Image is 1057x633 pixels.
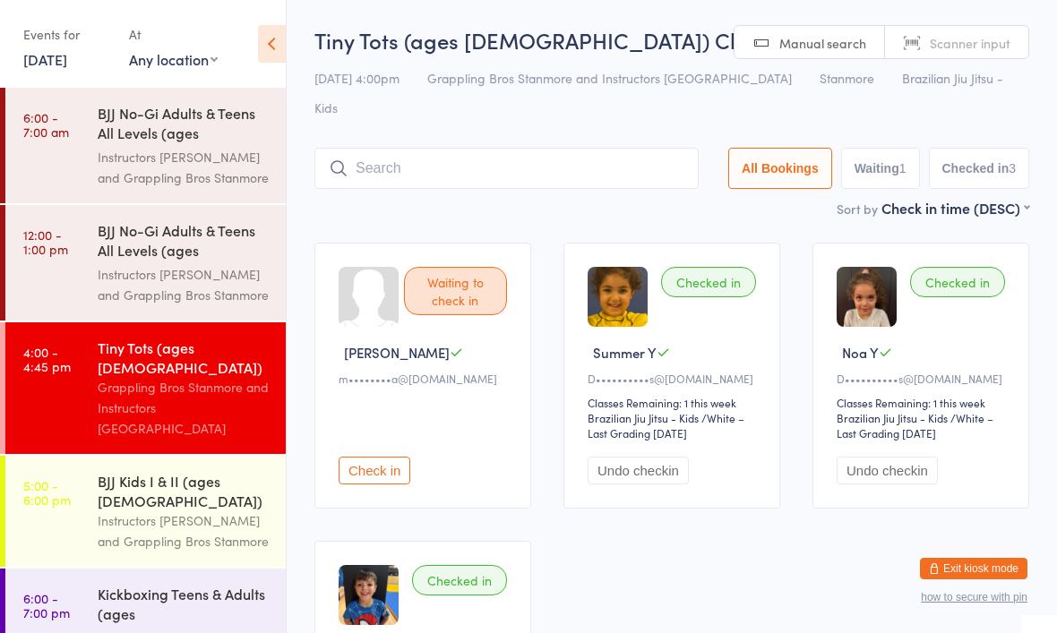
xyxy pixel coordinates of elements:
[728,148,832,189] button: All Bookings
[929,148,1030,189] button: Checked in3
[23,20,111,49] div: Events for
[837,371,1010,386] div: D••••••••••s@[DOMAIN_NAME]
[5,322,286,454] a: 4:00 -4:45 pmTiny Tots (ages [DEMOGRAPHIC_DATA])Grappling Bros Stanmore and Instructors [GEOGRAPH...
[593,343,657,362] span: Summer Y
[314,25,1029,55] h2: Tiny Tots (ages [DEMOGRAPHIC_DATA]) Check-in
[23,591,70,620] time: 6:00 - 7:00 pm
[1009,161,1016,175] div: 3
[98,103,271,147] div: BJJ No-Gi Adults & Teens All Levels (ages [DEMOGRAPHIC_DATA]+)
[588,410,699,425] div: Brazilian Jiu Jitsu - Kids
[920,558,1027,579] button: Exit kiosk mode
[837,267,897,327] img: image1746604786.png
[661,267,756,297] div: Checked in
[129,20,218,49] div: At
[98,584,271,628] div: Kickboxing Teens & Adults (ages [DEMOGRAPHIC_DATA]+)
[837,457,938,484] button: Undo checkin
[921,591,1027,603] button: how to secure with pin
[837,200,878,218] label: Sort by
[427,69,792,87] span: Grappling Bros Stanmore and Instructors [GEOGRAPHIC_DATA]
[339,565,399,625] img: image1746604530.png
[930,34,1010,52] span: Scanner input
[339,371,512,386] div: m••••••••a@[DOMAIN_NAME]
[344,343,450,362] span: [PERSON_NAME]
[588,395,761,410] div: Classes Remaining: 1 this week
[588,371,761,386] div: D••••••••••s@[DOMAIN_NAME]
[98,220,271,264] div: BJJ No-Gi Adults & Teens All Levels (ages [DEMOGRAPHIC_DATA]+)
[23,49,67,69] a: [DATE]
[412,565,507,595] div: Checked in
[23,478,71,507] time: 5:00 - 6:00 pm
[404,267,507,315] div: Waiting to check in
[339,457,410,484] button: Check in
[23,110,69,139] time: 6:00 - 7:00 am
[588,267,648,327] img: image1746865650.png
[841,148,920,189] button: Waiting1
[314,69,400,87] span: [DATE] 4:00pm
[98,264,271,305] div: Instructors [PERSON_NAME] and Grappling Bros Stanmore
[820,69,874,87] span: Stanmore
[98,510,271,552] div: Instructors [PERSON_NAME] and Grappling Bros Stanmore
[588,457,689,484] button: Undo checkin
[842,343,879,362] span: Noa Y
[23,345,71,373] time: 4:00 - 4:45 pm
[5,205,286,321] a: 12:00 -1:00 pmBJJ No-Gi Adults & Teens All Levels (ages [DEMOGRAPHIC_DATA]+)Instructors [PERSON_N...
[314,148,699,189] input: Search
[899,161,907,175] div: 1
[98,377,271,439] div: Grappling Bros Stanmore and Instructors [GEOGRAPHIC_DATA]
[5,88,286,203] a: 6:00 -7:00 amBJJ No-Gi Adults & Teens All Levels (ages [DEMOGRAPHIC_DATA]+)Instructors [PERSON_NA...
[5,456,286,567] a: 5:00 -6:00 pmBJJ Kids I & II (ages [DEMOGRAPHIC_DATA])Instructors [PERSON_NAME] and Grappling Bro...
[779,34,866,52] span: Manual search
[837,410,948,425] div: Brazilian Jiu Jitsu - Kids
[98,338,271,377] div: Tiny Tots (ages [DEMOGRAPHIC_DATA])
[23,227,68,256] time: 12:00 - 1:00 pm
[98,147,271,188] div: Instructors [PERSON_NAME] and Grappling Bros Stanmore
[881,198,1029,218] div: Check in time (DESC)
[129,49,218,69] div: Any location
[98,471,271,510] div: BJJ Kids I & II (ages [DEMOGRAPHIC_DATA])
[910,267,1005,297] div: Checked in
[837,395,1010,410] div: Classes Remaining: 1 this week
